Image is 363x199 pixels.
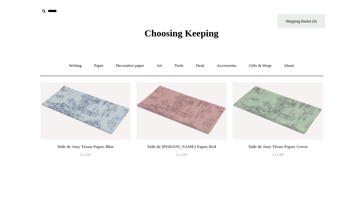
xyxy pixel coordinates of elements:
a: Decorative paper [110,57,150,74]
a: Accessories [211,57,242,74]
a: Art [151,57,168,74]
a: Tools [169,57,189,74]
a: About [278,57,300,74]
div: Toile de Jouy Tissue Paper, Green [234,143,321,151]
span: Choosing Keeping [144,28,218,38]
img: Toile de Jouy Tissue Paper, Green [233,82,322,139]
img: Toile de Jouy Tissue Paper, Red [136,82,226,139]
img: Toile de Jouy Tissue Paper, Blue [41,82,130,139]
a: Toile de Jouy Tissue Paper, Green £12.00 [233,143,322,169]
a: Shopping Basket (0) [278,14,325,28]
a: Toile de [PERSON_NAME] Paper, Red £12.00 [136,143,226,169]
a: Toile de Jouy Tissue Paper, Blue Toile de Jouy Tissue Paper, Blue [41,82,130,139]
a: Toile de Jouy Tissue Paper, Green Toile de Jouy Tissue Paper, Green [233,82,322,139]
span: £12.00 [176,152,187,157]
a: Writing [63,57,87,74]
div: Toile de Jouy Tissue Paper, Blue [42,143,129,151]
a: Toile de Jouy Tissue Paper, Red Toile de Jouy Tissue Paper, Red [136,82,226,139]
a: Toile de Jouy Tissue Paper, Blue £12.00 [41,143,130,169]
a: Choosing Keeping [144,33,218,37]
span: £12.00 [80,152,91,157]
span: £12.00 [272,152,284,157]
div: Toile de [PERSON_NAME] Paper, Red [138,143,225,151]
a: Gifts & Wrap [243,57,277,74]
a: Paper [88,57,109,74]
a: Desk [190,57,210,74]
